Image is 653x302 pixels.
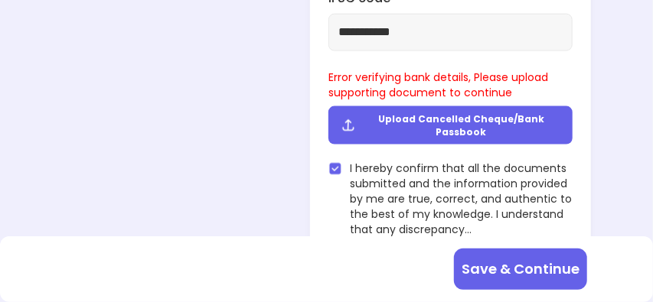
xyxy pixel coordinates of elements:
img: checked [328,162,342,176]
span: I hereby confirm that all the documents submitted and the information provided by me are true, co... [350,161,573,237]
img: upload [341,118,356,133]
button: Save & Continue [454,248,587,290]
div: Error verifying bank details, Please upload supporting document to continue [328,70,573,100]
span: Upload Cancelled Cheque/Bank Passbook [362,112,560,138]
